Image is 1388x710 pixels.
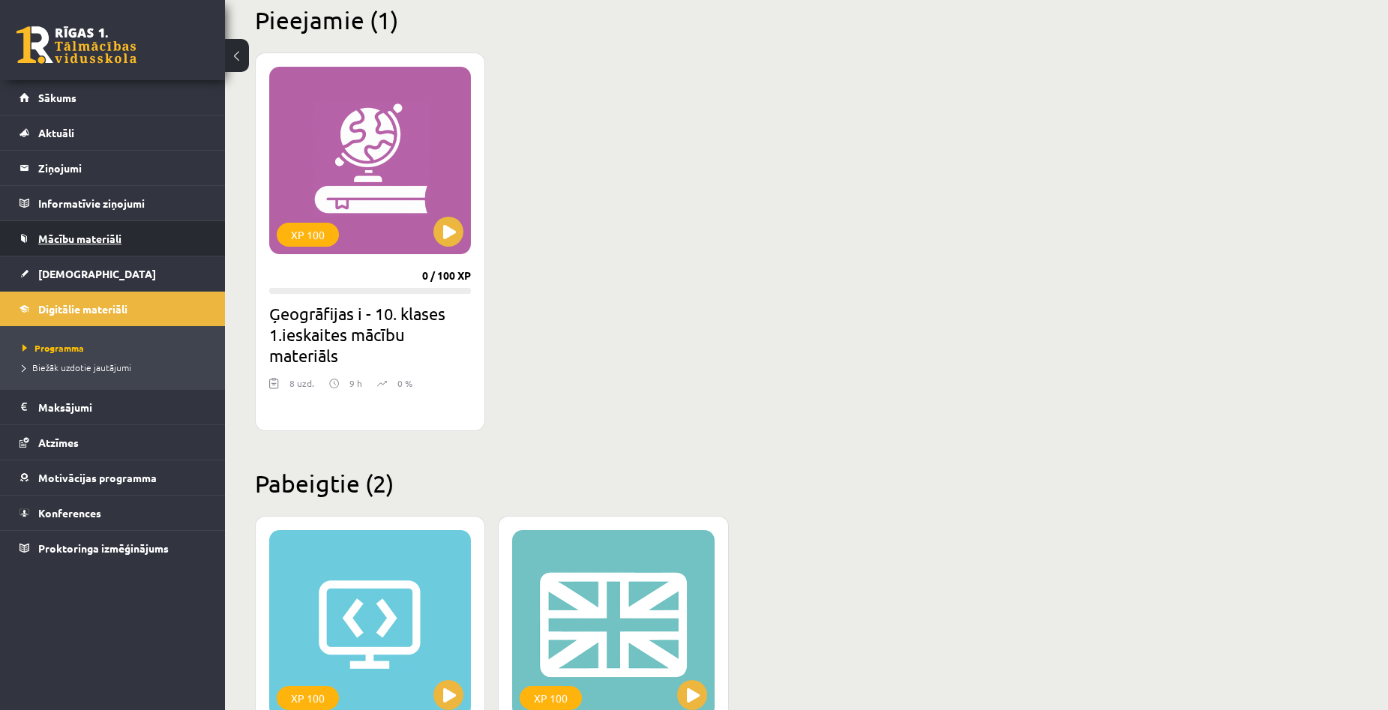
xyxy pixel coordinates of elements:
h2: Pieejamie (1) [255,5,1215,34]
a: Aktuāli [19,115,206,150]
div: 8 uzd. [289,376,314,399]
span: Sākums [38,91,76,104]
a: Sākums [19,80,206,115]
span: [DEMOGRAPHIC_DATA] [38,267,156,280]
div: XP 100 [520,686,582,710]
div: XP 100 [277,686,339,710]
span: Mācību materiāli [38,232,121,245]
a: Programma [22,341,210,355]
span: Programma [22,342,84,354]
span: Konferences [38,506,101,520]
span: Atzīmes [38,436,79,449]
span: Biežāk uzdotie jautājumi [22,361,131,373]
span: Digitālie materiāli [38,302,127,316]
a: Rīgas 1. Tālmācības vidusskola [16,26,136,64]
p: 0 % [397,376,412,390]
span: Motivācijas programma [38,471,157,484]
a: Informatīvie ziņojumi [19,186,206,220]
legend: Ziņojumi [38,151,206,185]
a: Biežāk uzdotie jautājumi [22,361,210,374]
a: [DEMOGRAPHIC_DATA] [19,256,206,291]
a: Proktoringa izmēģinājums [19,531,206,565]
span: Proktoringa izmēģinājums [38,541,169,555]
a: Motivācijas programma [19,460,206,495]
div: XP 100 [277,223,339,247]
legend: Maksājumi [38,390,206,424]
a: Mācību materiāli [19,221,206,256]
p: 9 h [349,376,362,390]
legend: Informatīvie ziņojumi [38,186,206,220]
h2: Ģeogrāfijas i - 10. klases 1.ieskaites mācību materiāls [269,303,471,366]
span: Aktuāli [38,126,74,139]
a: Digitālie materiāli [19,292,206,326]
a: Ziņojumi [19,151,206,185]
h2: Pabeigtie (2) [255,469,1215,498]
a: Atzīmes [19,425,206,460]
a: Konferences [19,496,206,530]
a: Maksājumi [19,390,206,424]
